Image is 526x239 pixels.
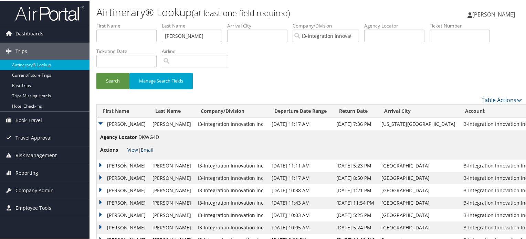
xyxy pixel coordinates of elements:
label: First Name [96,22,162,29]
td: [GEOGRAPHIC_DATA] [378,159,459,171]
label: Company/Division [293,22,364,29]
td: I3-Integration Innovation Inc. [194,221,268,233]
td: [DATE] 10:03 AM [268,208,333,221]
td: [DATE] 5:23 PM [333,159,378,171]
span: Trips [15,42,27,59]
td: [GEOGRAPHIC_DATA] [378,171,459,184]
span: Company Admin [15,181,54,198]
label: Ticketing Date [96,47,162,54]
td: [PERSON_NAME] [97,117,149,130]
a: [PERSON_NAME] [467,3,522,24]
td: I3-Integration Innovation Inc. [194,196,268,208]
td: [DATE] 11:54 PM [333,196,378,208]
td: [PERSON_NAME] [97,208,149,221]
td: [GEOGRAPHIC_DATA] [378,221,459,233]
td: I3-Integration Innovation Inc. [194,171,268,184]
span: Travel Approval [15,129,52,146]
span: Risk Management [15,146,57,163]
td: [DATE] 10:05 AM [268,221,333,233]
small: (at least one field required) [192,7,290,18]
th: Company/Division [194,104,268,117]
label: Agency Locator [364,22,430,29]
th: Return Date: activate to sort column ascending [333,104,378,117]
label: Ticket Number [430,22,495,29]
label: Last Name [162,22,227,29]
td: I3-Integration Innovation Inc. [194,208,268,221]
td: I3-Integration Innovation Inc. [194,117,268,130]
span: Employee Tools [15,199,51,216]
td: [DATE] 5:24 PM [333,221,378,233]
td: [PERSON_NAME] [97,184,149,196]
td: [PERSON_NAME] [97,196,149,208]
td: [PERSON_NAME] [149,208,194,221]
th: Departure Date Range: activate to sort column ascending [268,104,333,117]
span: Dashboards [15,24,43,42]
img: airportal-logo.png [15,4,84,21]
span: [PERSON_NAME] [472,10,515,18]
td: I3-Integration Innovation Inc. [194,184,268,196]
h1: Airtinerary® Lookup [96,4,380,19]
td: [PERSON_NAME] [149,159,194,171]
a: View [127,146,138,152]
td: [GEOGRAPHIC_DATA] [378,184,459,196]
td: [DATE] 11:11 AM [268,159,333,171]
span: DKWG4D [138,133,159,140]
td: [PERSON_NAME] [97,171,149,184]
td: [PERSON_NAME] [149,171,194,184]
td: [DATE] 11:17 AM [268,171,333,184]
td: [PERSON_NAME] [97,221,149,233]
th: First Name: activate to sort column ascending [97,104,149,117]
td: [GEOGRAPHIC_DATA] [378,208,459,221]
a: Table Actions [482,96,522,103]
span: Book Travel [15,111,42,128]
td: [DATE] 7:36 PM [333,117,378,130]
button: Manage Search Fields [129,72,193,88]
th: Arrival City: activate to sort column ascending [378,104,459,117]
td: [DATE] 10:38 AM [268,184,333,196]
span: Reporting [15,164,38,181]
td: [PERSON_NAME] [149,184,194,196]
span: Actions [100,145,126,153]
td: [GEOGRAPHIC_DATA] [378,196,459,208]
label: Airline [162,47,233,54]
td: [DATE] 5:25 PM [333,208,378,221]
span: | [127,146,154,152]
td: [DATE] 1:21 PM [333,184,378,196]
label: Arrival City [227,22,293,29]
td: I3-Integration Innovation Inc. [194,159,268,171]
a: Email [141,146,154,152]
td: [PERSON_NAME] [97,159,149,171]
span: Agency Locator [100,133,137,140]
button: Search [96,72,129,88]
th: Last Name: activate to sort column ascending [149,104,194,117]
td: [DATE] 11:17 AM [268,117,333,130]
td: [PERSON_NAME] [149,117,194,130]
td: [US_STATE][GEOGRAPHIC_DATA] [378,117,459,130]
td: [DATE] 8:50 PM [333,171,378,184]
td: [PERSON_NAME] [149,196,194,208]
td: [DATE] 11:43 AM [268,196,333,208]
td: [PERSON_NAME] [149,221,194,233]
